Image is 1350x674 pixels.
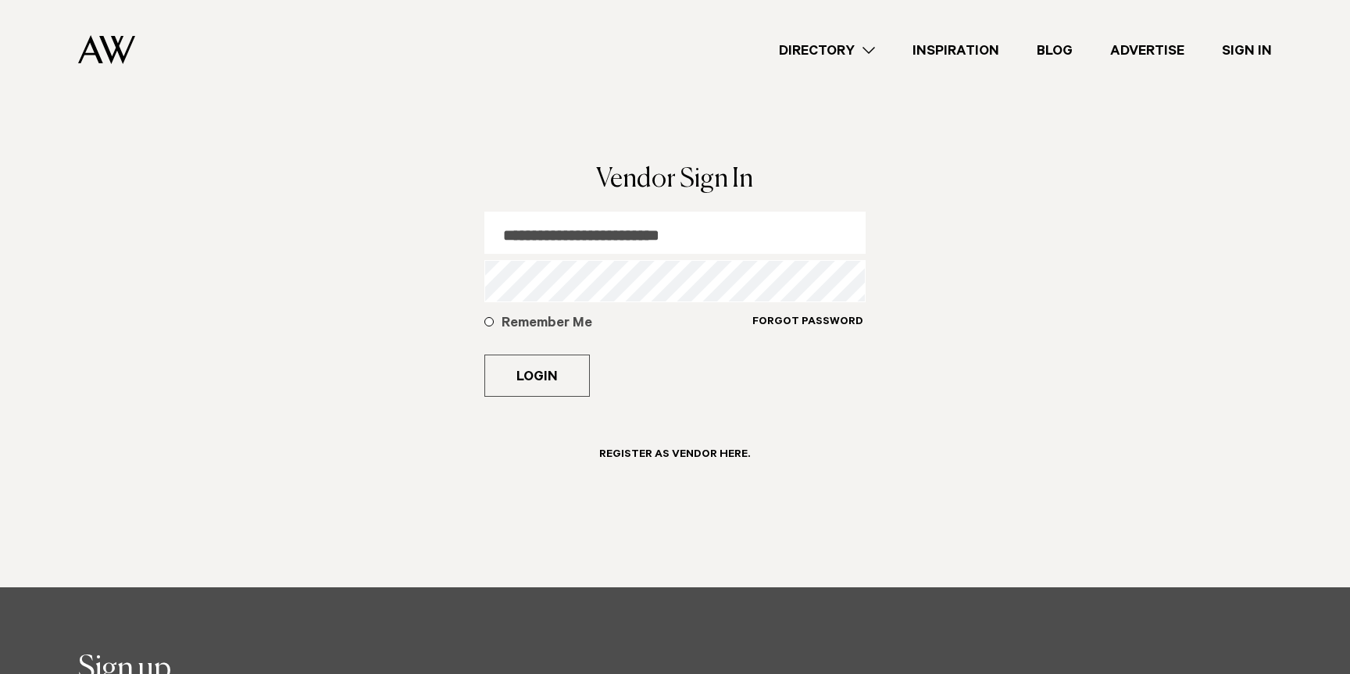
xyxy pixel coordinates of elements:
h6: Forgot Password [752,316,863,330]
a: Sign In [1203,40,1291,61]
a: Blog [1018,40,1091,61]
a: Register as Vendor here. [580,434,769,485]
h1: Vendor Sign In [484,166,866,193]
a: Inspiration [894,40,1018,61]
button: Login [484,355,590,397]
a: Advertise [1091,40,1203,61]
h5: Remember Me [502,315,752,333]
h6: Register as Vendor here. [599,448,750,463]
a: Forgot Password [752,315,864,348]
img: Auckland Weddings Logo [78,35,135,64]
a: Directory [760,40,894,61]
